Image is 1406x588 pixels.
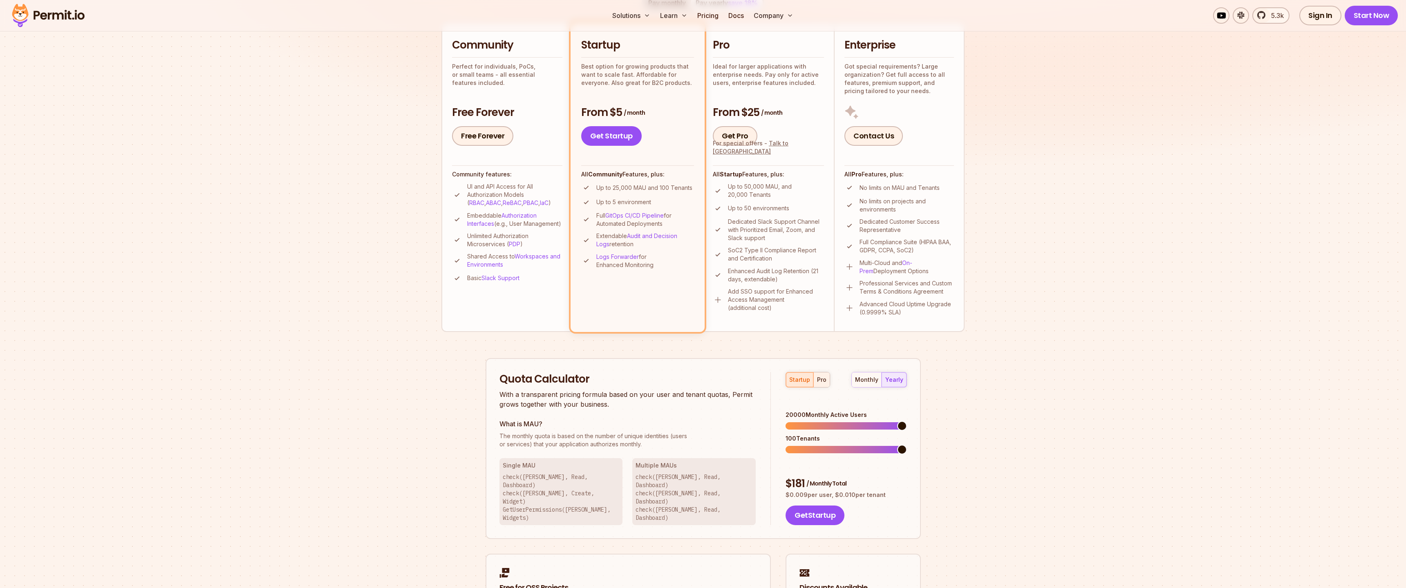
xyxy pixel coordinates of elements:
[452,105,562,120] h3: Free Forever
[467,212,537,227] a: Authorization Interfaces
[713,139,824,156] div: For special offers -
[860,218,954,234] p: Dedicated Customer Success Representative
[499,390,756,409] p: With a transparent pricing formula based on your user and tenant quotas, Permit grows together wi...
[817,376,826,384] div: pro
[713,126,757,146] a: Get Pro
[860,238,954,254] p: Full Compliance Suite (HIPAA BAA, GDPR, CCPA, SoC2)
[503,473,620,522] p: check([PERSON_NAME], Read, Dashboard) check([PERSON_NAME], Create, Widget) GetUserPermissions([PE...
[713,105,824,120] h3: From $25
[1252,7,1290,24] a: 5.3k
[467,252,562,269] p: Shared Access to
[657,7,691,24] button: Learn
[469,199,484,206] a: RBAC
[581,105,694,120] h3: From $5
[728,218,824,242] p: Dedicated Slack Support Channel with Prioritized Email, Zoom, and Slack support
[855,376,878,384] div: monthly
[860,184,940,192] p: No limits on MAU and Tenants
[452,62,562,87] p: Perfect for individuals, PoCs, or small teams - all essential features included.
[540,199,549,206] a: IaC
[786,477,907,491] div: $ 181
[860,259,912,274] a: On-Prem
[596,232,677,247] a: Audit and Decision Logs
[786,434,907,443] div: 100 Tenants
[728,246,824,263] p: SoC2 Type II Compliance Report and Certification
[1266,11,1284,20] span: 5.3k
[860,279,954,296] p: Professional Services and Custom Terms & Conditions Agreement
[486,199,501,206] a: ABAC
[499,419,756,429] h3: What is MAU?
[581,62,694,87] p: Best option for growing products that want to scale fast. Affordable for everyone. Also great for...
[728,287,824,312] p: Add SSO support for Enhanced Access Management (additional cost)
[605,212,664,219] a: GitOps CI/CD Pipeline
[728,183,824,199] p: Up to 50,000 MAU, and 20,000 Tenants
[694,7,722,24] a: Pricing
[467,274,519,282] p: Basic
[786,506,844,525] button: GetStartup
[452,126,513,146] a: Free Forever
[588,171,622,178] strong: Community
[844,170,954,178] h4: All Features, plus:
[860,300,954,316] p: Advanced Cloud Uptime Upgrade (0.9999% SLA)
[467,212,562,228] p: Embeddable (e.g., User Management)
[503,461,620,470] h3: Single MAU
[636,473,752,522] p: check([PERSON_NAME], Read, Dashboard) check([PERSON_NAME], Read, Dashboard) check([PERSON_NAME], ...
[750,7,797,24] button: Company
[1345,6,1398,25] a: Start Now
[523,199,538,206] a: PBAC
[499,372,756,387] h2: Quota Calculator
[467,183,562,207] p: UI and API Access for All Authorization Models ( , , , , )
[844,38,954,53] h2: Enterprise
[596,198,651,206] p: Up to 5 environment
[596,232,694,248] p: Extendable retention
[596,253,694,269] p: for Enhanced Monitoring
[860,259,954,275] p: Multi-Cloud and Deployment Options
[467,232,562,248] p: Unlimited Authorization Microservices ( )
[786,411,907,419] div: 20000 Monthly Active Users
[609,7,654,24] button: Solutions
[503,199,522,206] a: ReBAC
[636,461,752,470] h3: Multiple MAUs
[806,479,846,488] span: / Monthly Total
[844,62,954,95] p: Got special requirements? Large organization? Get full access to all features, premium support, a...
[499,432,756,448] p: or services) that your application authorizes monthly.
[624,109,645,117] span: / month
[720,171,742,178] strong: Startup
[713,38,824,53] h2: Pro
[761,109,782,117] span: / month
[860,197,954,214] p: No limits on projects and environments
[844,126,903,146] a: Contact Us
[786,491,907,499] p: $ 0.009 per user, $ 0.010 per tenant
[509,241,520,247] a: PDP
[713,170,824,178] h4: All Features, plus:
[499,432,756,440] span: The monthly quota is based on the number of unique identities (users
[452,38,562,53] h2: Community
[581,126,642,146] a: Get Startup
[8,2,88,29] img: Permit logo
[481,274,519,281] a: Slack Support
[581,38,694,53] h2: Startup
[1299,6,1341,25] a: Sign In
[596,212,694,228] p: Full for Automated Deployments
[728,204,789,212] p: Up to 50 environments
[581,170,694,178] h4: All Features, plus:
[452,170,562,178] h4: Community features:
[596,184,692,192] p: Up to 25,000 MAU and 100 Tenants
[596,253,639,260] a: Logs Forwarder
[713,62,824,87] p: Ideal for larger applications with enterprise needs. Pay only for active users, enterprise featur...
[725,7,747,24] a: Docs
[851,171,862,178] strong: Pro
[728,267,824,283] p: Enhanced Audit Log Retention (21 days, extendable)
